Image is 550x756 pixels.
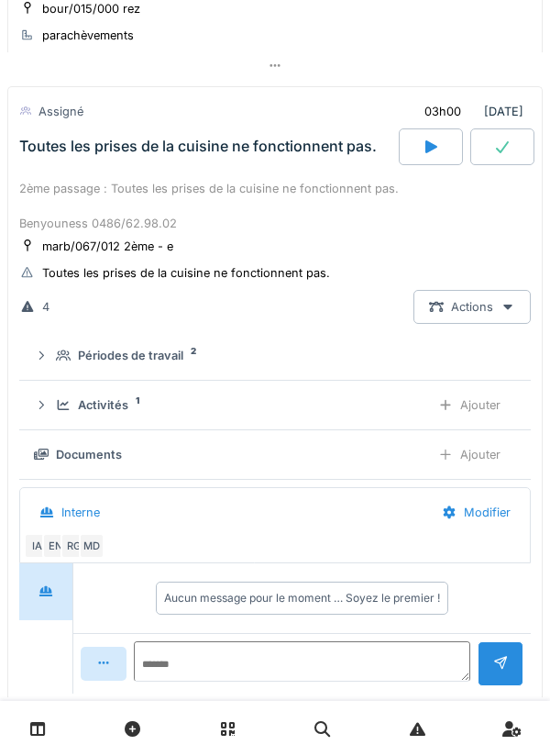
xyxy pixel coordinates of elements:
div: Toutes les prises de la cuisine ne fonctionnent pas. [19,138,377,155]
div: Documents [56,446,122,463]
div: IA [24,533,49,559]
div: MD [79,533,104,559]
summary: DocumentsAjouter [27,438,523,472]
div: 03h00 [424,103,461,120]
div: Modifier [426,495,526,529]
div: Aucun message pour le moment … Soyez le premier ! [164,590,440,606]
div: Actions [413,290,531,324]
div: [DATE] [409,94,531,128]
div: Assigné [38,103,83,120]
div: 4 [42,298,49,316]
div: marb/067/012 2ème - e [42,238,173,255]
div: Ajouter [423,438,516,472]
div: Ajouter [423,388,516,422]
div: parachèvements [42,27,134,44]
div: Toutes les prises de la cuisine ne fonctionnent pas. [42,264,330,282]
div: Interne [61,504,100,521]
summary: Activités1Ajouter [27,388,523,422]
div: 2ème passage : Toutes les prises de la cuisine ne fonctionnent pas. Benyouness 0486/62.98.02 [19,180,531,233]
div: RG [60,533,86,559]
div: Activités [78,396,128,414]
summary: Périodes de travail2 [27,339,523,372]
div: EN [42,533,68,559]
div: Périodes de travail [78,347,183,364]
